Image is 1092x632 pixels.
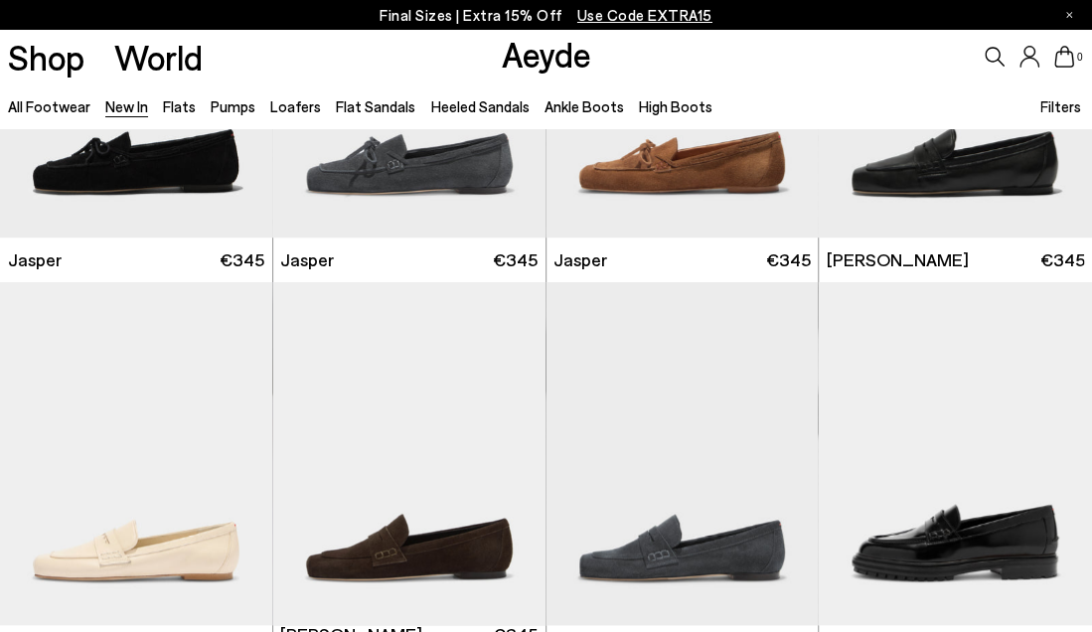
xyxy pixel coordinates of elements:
a: Flats [163,97,196,115]
a: Flat Sandals [336,97,415,115]
p: Final Sizes | Extra 15% Off [380,3,712,28]
a: World [114,40,203,75]
a: Next slide Previous slide [273,282,546,625]
span: Navigate to /collections/ss25-final-sizes [577,6,712,24]
a: Aeyde [501,33,590,75]
span: Jasper [8,247,62,272]
a: Heeled Sandals [431,97,530,115]
a: New In [105,97,148,115]
span: Filters [1040,97,1081,115]
span: €345 [220,247,264,272]
span: 0 [1074,52,1084,63]
a: Jasper €345 [546,237,819,282]
span: €345 [493,247,538,272]
span: Jasper [280,247,334,272]
span: €345 [1039,247,1084,272]
a: Ankle Boots [545,97,624,115]
a: 0 [1054,46,1074,68]
img: Leon Loafers [819,282,1092,625]
span: Jasper [553,247,607,272]
div: 1 / 6 [273,282,546,625]
a: All Footwear [8,97,90,115]
img: Lana Suede Loafers [273,282,546,625]
img: Lana Suede Loafers [546,282,819,625]
a: Shop [8,40,84,75]
a: High Boots [639,97,712,115]
a: Loafers [270,97,321,115]
span: €345 [766,247,811,272]
a: Jasper €345 [273,237,546,282]
a: [PERSON_NAME] €345 [819,237,1092,282]
span: [PERSON_NAME] [827,247,969,272]
a: Pumps [211,97,255,115]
